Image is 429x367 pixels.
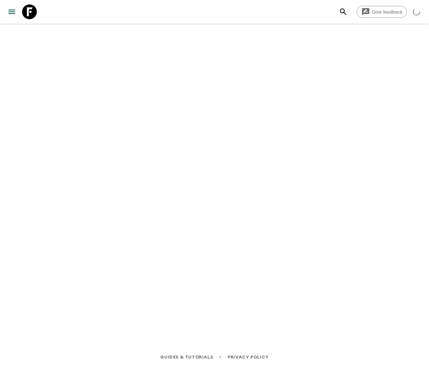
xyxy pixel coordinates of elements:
[160,353,213,361] a: Guides & Tutorials
[228,353,268,361] a: Privacy Policy
[356,6,407,18] a: Give feedback
[368,9,407,15] span: Give feedback
[336,4,351,19] button: search adventures
[4,4,19,19] button: menu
